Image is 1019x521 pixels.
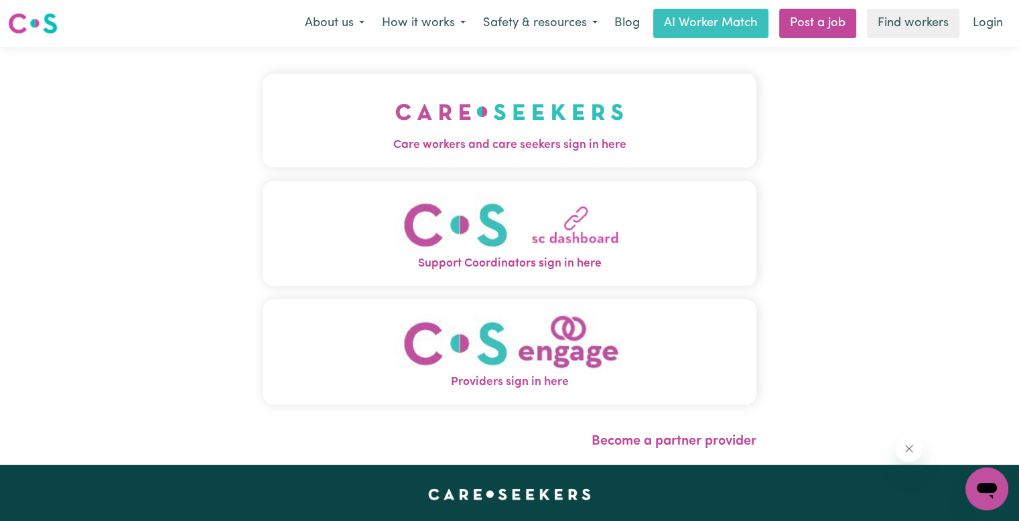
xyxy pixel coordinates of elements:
[263,374,756,391] span: Providers sign in here
[296,9,373,38] button: About us
[8,11,58,35] img: Careseekers logo
[263,299,756,404] button: Providers sign in here
[474,9,606,38] button: Safety & resources
[867,9,959,38] a: Find workers
[606,9,648,38] a: Blog
[8,9,81,20] span: Need any help?
[8,8,58,39] a: Careseekers logo
[263,74,756,167] button: Care workers and care seekers sign in here
[592,435,756,448] a: Become a partner provider
[896,435,923,462] iframe: Close message
[263,255,756,273] span: Support Coordinators sign in here
[263,181,756,286] button: Support Coordinators sign in here
[263,137,756,154] span: Care workers and care seekers sign in here
[428,489,591,500] a: Careseekers home page
[779,9,856,38] a: Post a job
[653,9,768,38] a: AI Worker Match
[965,467,1008,510] iframe: Button to launch messaging window
[373,9,474,38] button: How it works
[965,9,1011,38] a: Login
